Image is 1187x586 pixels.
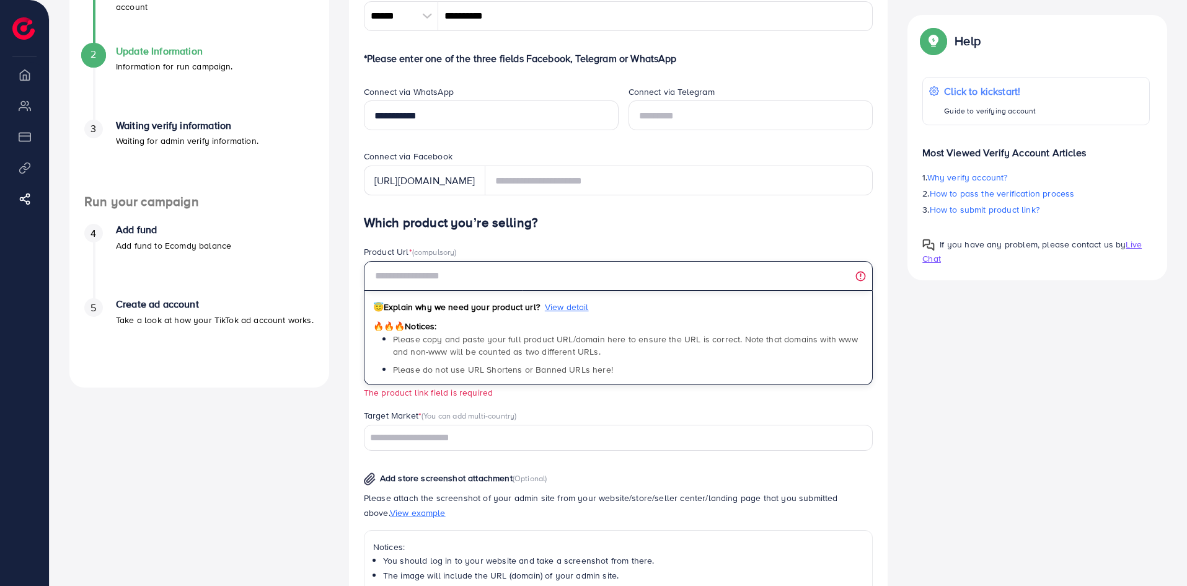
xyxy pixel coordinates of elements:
small: The product link field is required [364,386,493,398]
span: View detail [545,301,589,313]
label: Product Url [364,246,457,258]
span: If you have any problem, please contact us by [940,238,1126,251]
span: 4 [90,226,96,241]
li: Update Information [69,45,329,120]
span: Why verify account? [927,171,1008,184]
li: Create ad account [69,298,329,373]
h4: Which product you’re selling? [364,215,873,231]
input: Search for option [366,428,857,448]
span: 😇 [373,301,384,313]
span: How to pass the verification process [930,187,1075,200]
h4: Waiting verify information [116,120,258,131]
p: Please attach the screenshot of your admin site from your website/store/seller center/landing pag... [364,491,873,520]
p: Notices: [373,539,864,554]
p: Add fund to Ecomdy balance [116,238,231,253]
p: *Please enter one of the three fields Facebook, Telegram or WhatsApp [364,51,873,66]
p: Information for run campaign. [116,59,233,74]
h4: Run your campaign [69,194,329,210]
li: You should log in to your website and take a screenshot from there. [383,554,864,567]
span: 3 [90,122,96,136]
p: Click to kickstart! [944,84,1036,99]
p: Waiting for admin verify information. [116,133,258,148]
h4: Create ad account [116,298,314,310]
li: Waiting verify information [69,120,329,194]
img: Popup guide [922,30,945,52]
div: Search for option [364,425,873,450]
p: Most Viewed Verify Account Articles [922,135,1150,160]
span: Please do not use URL Shortens or Banned URLs here! [393,363,613,376]
li: Add fund [69,224,329,298]
span: (compulsory) [412,246,457,257]
span: (You can add multi-country) [421,410,516,421]
img: img [364,473,376,486]
span: 🔥🔥🔥 [373,320,405,332]
p: 3. [922,202,1150,217]
span: (Optional) [513,473,547,484]
span: Add store screenshot attachment [380,472,513,484]
li: The image will include the URL (domain) of your admin site. [383,569,864,582]
h4: Update Information [116,45,233,57]
p: 2. [922,186,1150,201]
p: Help [955,33,981,48]
div: [URL][DOMAIN_NAME] [364,166,485,195]
span: Please copy and paste your full product URL/domain here to ensure the URL is correct. Note that d... [393,333,858,358]
span: 5 [90,301,96,315]
label: Connect via Facebook [364,150,452,162]
span: Explain why we need your product url? [373,301,540,313]
p: Take a look at how your TikTok ad account works. [116,313,314,327]
span: Notices: [373,320,437,332]
p: Guide to verifying account [944,104,1036,118]
label: Connect via Telegram [629,86,715,98]
img: logo [12,17,35,40]
p: 1. [922,170,1150,185]
img: Popup guide [922,239,935,251]
label: Connect via WhatsApp [364,86,454,98]
iframe: Chat [1134,530,1178,577]
label: Target Market [364,409,517,422]
span: 2 [90,47,96,61]
h4: Add fund [116,224,231,236]
span: View example [390,507,446,519]
span: How to submit product link? [930,203,1039,216]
